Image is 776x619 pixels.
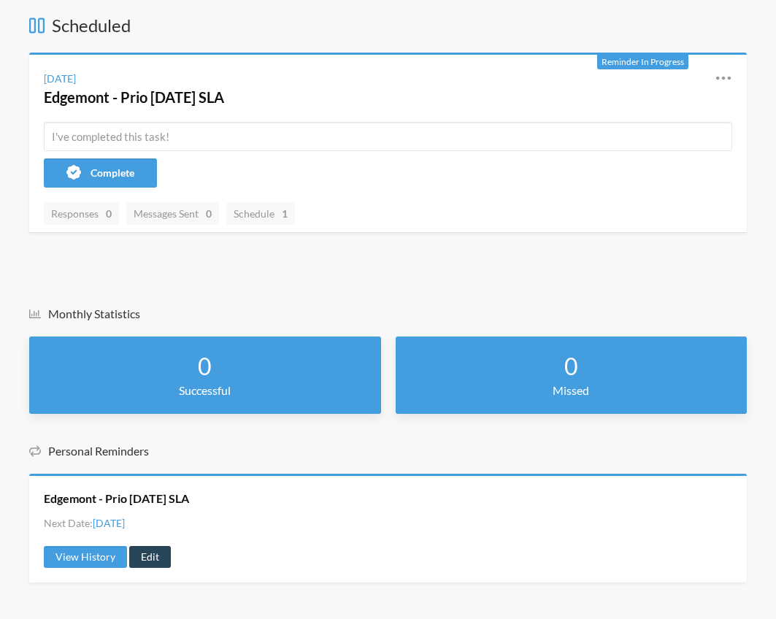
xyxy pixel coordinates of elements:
[51,207,112,220] span: Responses
[44,546,127,568] a: View History
[106,206,112,221] strong: 0
[29,443,747,459] h5: Personal Reminders
[29,13,747,38] h3: Scheduled
[44,382,366,399] p: Successful
[564,352,578,380] strong: 0
[44,88,224,106] a: Edgemont - Prio [DATE] SLA
[93,517,125,529] span: [DATE]
[129,546,171,568] a: Edit
[206,206,212,221] strong: 0
[44,122,732,151] input: I've completed this task!
[91,166,134,179] span: Complete
[602,56,684,67] span: Reminder In Progress
[44,71,76,86] div: [DATE]
[44,158,157,188] button: Complete
[410,382,733,399] p: Missed
[226,202,295,225] a: Schedule1
[282,206,288,221] strong: 1
[44,491,189,507] a: Edgemont - Prio [DATE] SLA
[6,21,228,134] iframe: profile
[126,202,219,225] a: Messages Sent0
[134,207,212,220] span: Messages Sent
[44,515,125,531] li: Next Date:
[198,352,212,380] strong: 0
[44,202,119,225] a: Responses0
[29,306,747,322] h5: Monthly Statistics
[234,207,288,220] span: Schedule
